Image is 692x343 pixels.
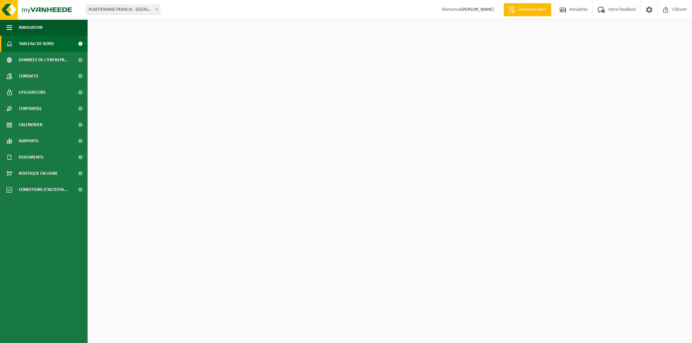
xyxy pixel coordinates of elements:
strong: [PERSON_NAME] [461,7,494,12]
span: Boutique en ligne [19,165,58,182]
span: Documents [19,149,43,165]
span: Demande devis [517,6,548,13]
span: Calendrier [19,117,42,133]
span: Contacts [19,68,38,84]
span: Rapports [19,133,39,149]
span: Conditions d'accepta... [19,182,68,198]
span: Contrat(s) [19,101,41,117]
a: Demande devis [504,3,551,16]
span: PLASTIENVASE FRANCIA - ARRAS [86,5,160,15]
span: Données de l'entrepr... [19,52,68,68]
span: Tableau de bord [19,36,54,52]
span: PLASTIENVASE FRANCIA - ARRAS [86,5,160,14]
span: Navigation [19,19,42,36]
span: Utilisateurs [19,84,45,101]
